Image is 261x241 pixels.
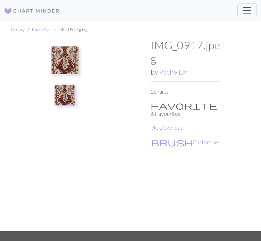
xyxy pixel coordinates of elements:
p: 2 charts [151,87,220,96]
i: Download [151,123,159,132]
h2: By [151,68,220,76]
i: Customise [151,138,193,146]
h1: IMG_0917.jpeg [151,38,220,65]
span: brush [151,137,193,147]
img: Copy of IMG_0917.jpeg [54,85,75,105]
span: favorite [151,101,217,110]
span: save_alt [151,123,159,132]
p: 6 Favourites [151,101,220,118]
a: RachelLar [32,27,51,32]
a: RachelLar [159,68,188,76]
img: Logo [4,7,60,15]
li: IMG_0917.jpeg [51,26,87,33]
a: DownloadDownload [151,124,184,131]
i: Favourite [151,101,217,110]
img: IMG_0917.jpeg [51,46,79,74]
a: Library [11,27,25,32]
button: CustomiseCustomise [151,138,218,147]
img: Copy of IMG_0917.jpeg [89,38,151,231]
button: Toggle navigation [237,3,257,17]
